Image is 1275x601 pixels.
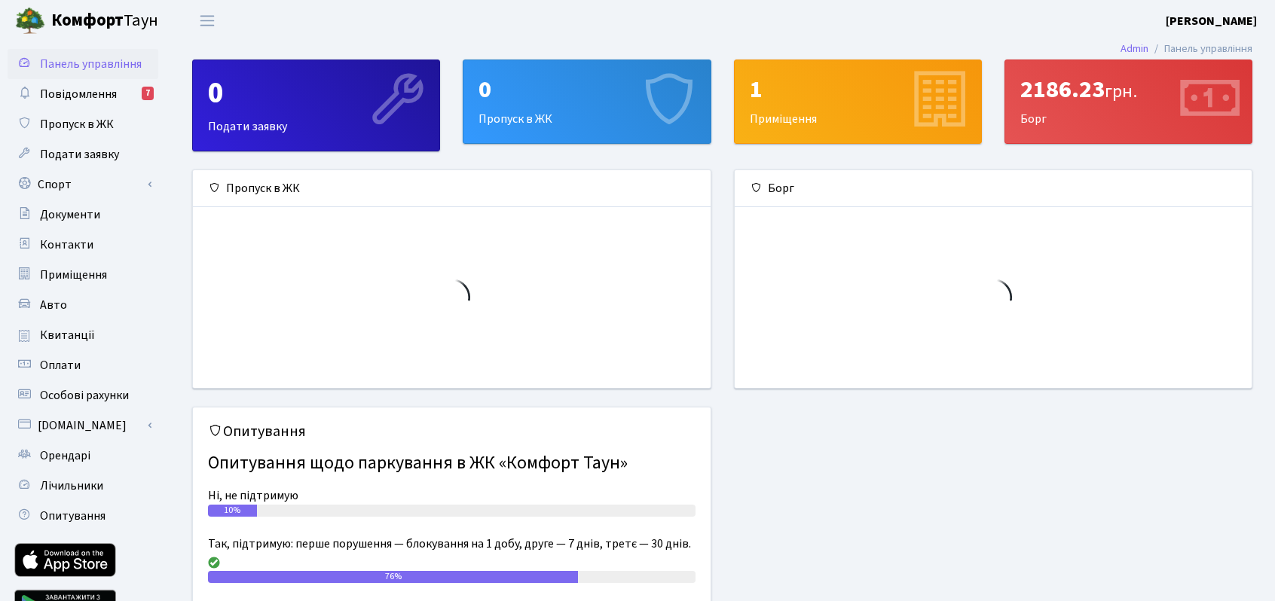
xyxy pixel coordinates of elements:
[8,139,158,169] a: Подати заявку
[40,447,90,464] span: Орендарі
[51,8,124,32] b: Комфорт
[40,206,100,223] span: Документи
[8,49,158,79] a: Панель управління
[1105,78,1137,105] span: грн.
[40,267,107,283] span: Приміщення
[8,260,158,290] a: Приміщення
[734,59,982,144] a: 1Приміщення
[1121,41,1148,56] a: Admin
[40,56,142,72] span: Панель управління
[15,6,45,36] img: logo.png
[1148,41,1252,57] li: Панель управління
[735,170,1252,207] div: Борг
[40,357,81,374] span: Оплати
[208,487,696,505] div: Ні, не підтримую
[8,441,158,471] a: Орендарі
[192,59,440,151] a: 0Подати заявку
[479,75,695,104] div: 0
[1166,13,1257,29] b: [PERSON_NAME]
[8,471,158,501] a: Лічильники
[142,87,154,100] div: 7
[1166,12,1257,30] a: [PERSON_NAME]
[8,200,158,230] a: Документи
[8,320,158,350] a: Квитанції
[40,387,129,404] span: Особові рахунки
[208,75,424,111] div: 0
[208,535,696,571] div: Так, підтримую: перше порушення — блокування на 1 добу, друге — 7 днів, третє — 30 днів.
[193,60,439,151] div: Подати заявку
[1098,33,1275,65] nav: breadcrumb
[208,571,578,583] div: 76%
[8,230,158,260] a: Контакти
[1020,75,1237,104] div: 2186.23
[208,447,696,480] h4: Опитування щодо паркування в ЖК «Комфорт Таун»
[51,8,158,34] span: Таун
[8,109,158,139] a: Пропуск в ЖК
[40,236,93,253] span: Контакти
[735,60,981,143] div: Приміщення
[40,116,114,133] span: Пропуск в ЖК
[188,8,226,33] button: Переключити навігацію
[8,79,158,109] a: Повідомлення7
[8,501,158,531] a: Опитування
[8,380,158,410] a: Особові рахунки
[8,169,158,200] a: Спорт
[40,508,105,524] span: Опитування
[40,86,117,102] span: Повідомлення
[463,59,711,144] a: 0Пропуск в ЖК
[208,423,696,441] h5: Опитування
[208,505,257,517] div: 10%
[8,290,158,320] a: Авто
[750,75,966,104] div: 1
[8,410,158,441] a: [DOMAIN_NAME]
[40,146,119,163] span: Подати заявку
[193,170,711,207] div: Пропуск в ЖК
[40,477,103,494] span: Лічильники
[40,327,95,343] span: Квитанції
[463,60,710,143] div: Пропуск в ЖК
[40,297,67,313] span: Авто
[1005,60,1252,143] div: Борг
[8,350,158,380] a: Оплати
